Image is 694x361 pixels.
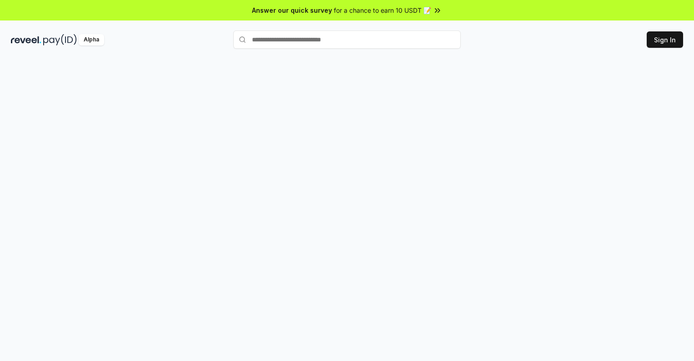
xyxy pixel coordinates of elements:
[43,34,77,46] img: pay_id
[252,5,332,15] span: Answer our quick survey
[11,34,41,46] img: reveel_dark
[334,5,431,15] span: for a chance to earn 10 USDT 📝
[79,34,104,46] div: Alpha
[647,31,683,48] button: Sign In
